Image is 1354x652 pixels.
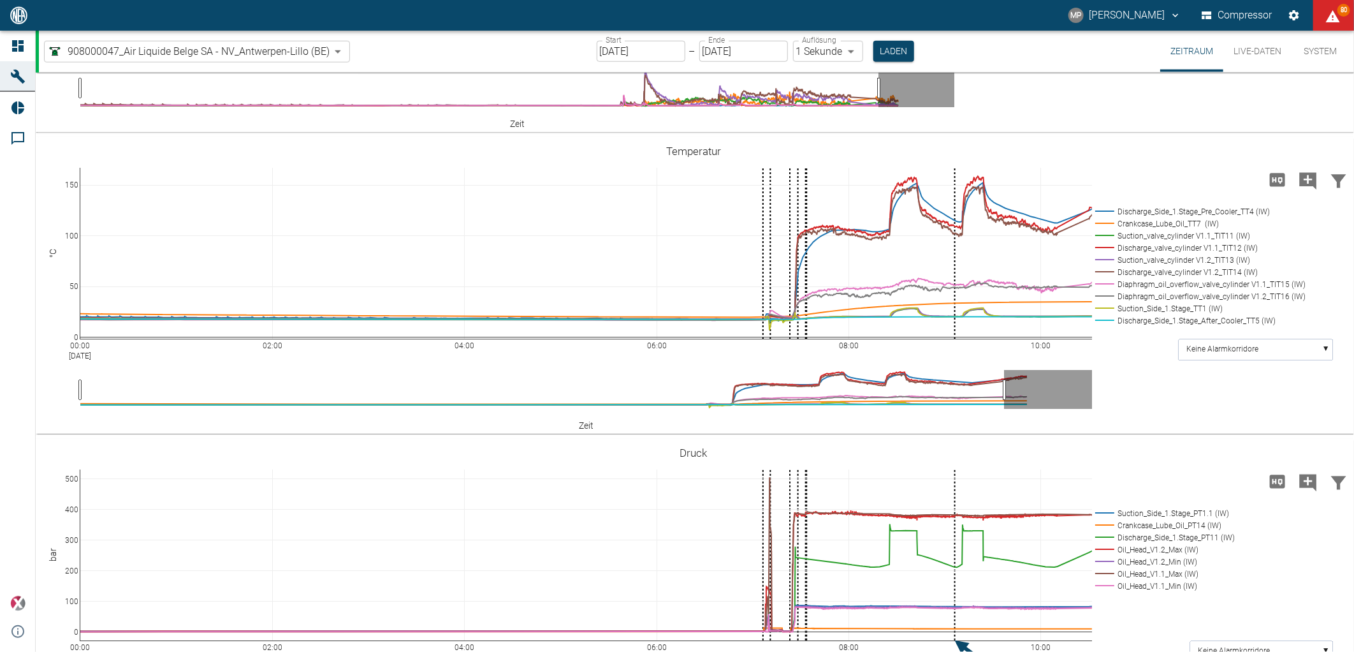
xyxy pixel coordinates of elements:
text: Keine Alarmkorridore [1186,345,1258,354]
label: Ende [708,35,725,46]
a: 908000047_Air Liquide Belge SA - NV_Antwerpen-Lillo (BE) [47,44,330,59]
button: System [1292,31,1349,72]
button: Kommentar hinzufügen [1293,465,1323,498]
button: Einstellungen [1283,4,1306,27]
button: Laden [873,41,914,62]
button: Daten filtern [1323,465,1354,498]
button: marc.philipps@neac.de [1066,4,1183,27]
input: DD.MM.YYYY [597,41,685,62]
span: 908000047_Air Liquide Belge SA - NV_Antwerpen-Lillo (BE) [68,44,330,59]
label: Auflösung [802,35,836,46]
button: Kommentar hinzufügen [1293,163,1323,196]
div: MP [1068,8,1084,23]
img: logo [9,6,29,24]
input: DD.MM.YYYY [699,41,788,62]
span: 80 [1337,4,1350,17]
div: 1 Sekunde [793,41,863,62]
button: Zeitraum [1160,31,1223,72]
img: Xplore Logo [10,596,25,611]
button: Live-Daten [1223,31,1292,72]
p: – [689,44,695,59]
label: Start [606,35,622,46]
button: Daten filtern [1323,163,1354,196]
span: Hohe Auflösung [1262,475,1293,487]
span: Hohe Auflösung [1262,173,1293,185]
button: Compressor [1199,4,1275,27]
